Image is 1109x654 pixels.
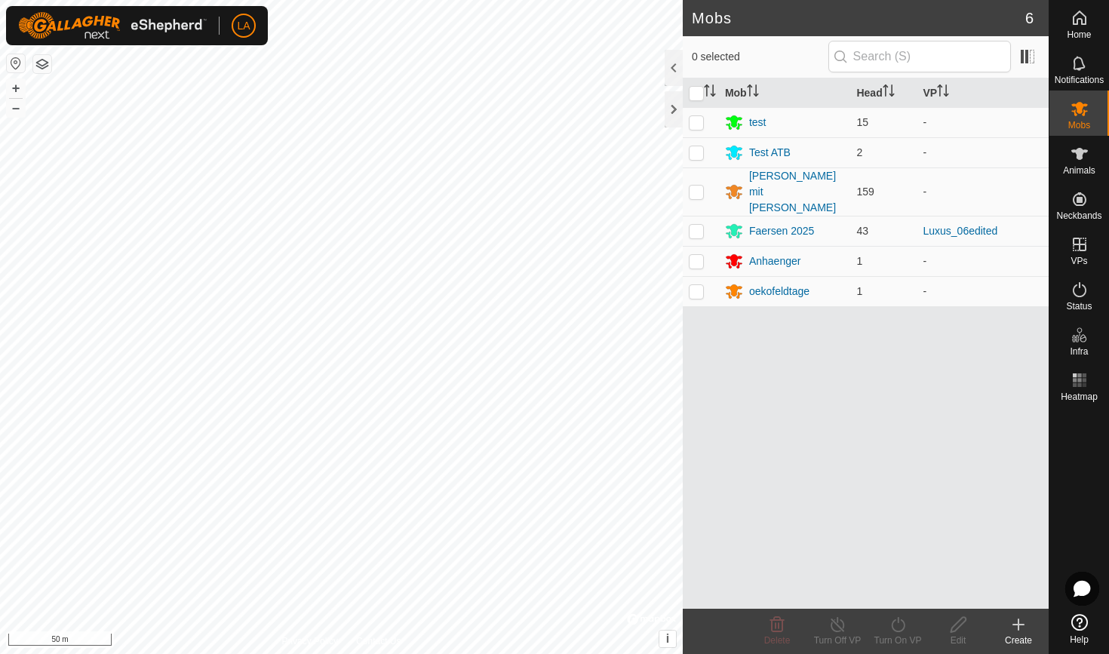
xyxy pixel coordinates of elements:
td: - [917,276,1049,306]
button: Reset Map [7,54,25,72]
button: + [7,79,25,97]
div: test [749,115,766,130]
a: Contact Us [356,634,401,648]
p-sorticon: Activate to sort [704,87,716,99]
span: 6 [1025,7,1034,29]
a: Help [1049,608,1109,650]
p-sorticon: Activate to sort [747,87,759,99]
a: Privacy Policy [281,634,338,648]
span: 1 [856,285,862,297]
div: oekofeldtage [749,284,809,299]
span: Animals [1063,166,1095,175]
span: Neckbands [1056,211,1101,220]
p-sorticon: Activate to sort [937,87,949,99]
span: LA [237,18,250,34]
button: Map Layers [33,55,51,73]
th: Head [850,78,917,108]
span: 1 [856,255,862,267]
span: 159 [856,186,874,198]
th: VP [917,78,1049,108]
span: Notifications [1055,75,1104,84]
img: Gallagher Logo [18,12,207,39]
div: Turn On VP [868,634,928,647]
span: Status [1066,302,1092,311]
div: Turn Off VP [807,634,868,647]
button: i [659,631,676,647]
button: – [7,99,25,117]
span: 43 [856,225,868,237]
th: Mob [719,78,851,108]
div: Edit [928,634,988,647]
span: VPs [1071,256,1087,266]
input: Search (S) [828,41,1011,72]
span: Infra [1070,347,1088,356]
span: Mobs [1068,121,1090,130]
td: - [917,167,1049,216]
td: - [917,246,1049,276]
div: Create [988,634,1049,647]
span: i [666,632,669,645]
div: [PERSON_NAME] mit [PERSON_NAME] [749,168,845,216]
td: - [917,137,1049,167]
div: Faersen 2025 [749,223,814,239]
a: Luxus_06edited [923,225,997,237]
p-sorticon: Activate to sort [883,87,895,99]
span: Home [1067,30,1091,39]
span: Help [1070,635,1089,644]
span: 0 selected [692,49,828,65]
div: Test ATB [749,145,791,161]
div: Anhaenger [749,253,801,269]
span: 15 [856,116,868,128]
span: Heatmap [1061,392,1098,401]
span: 2 [856,146,862,158]
span: Delete [764,635,791,646]
td: - [917,107,1049,137]
h2: Mobs [692,9,1025,27]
